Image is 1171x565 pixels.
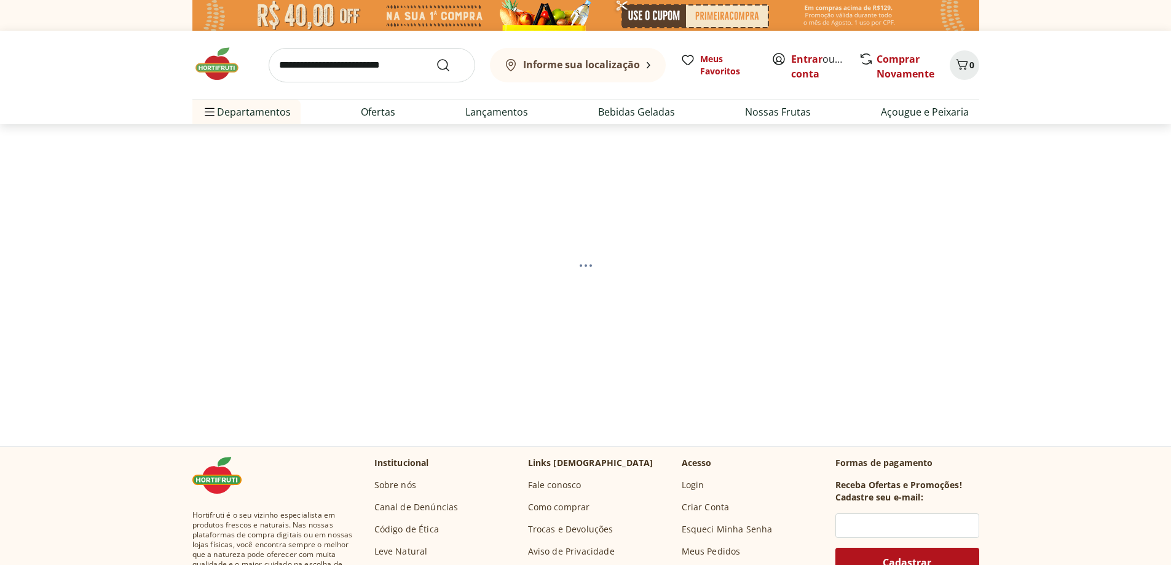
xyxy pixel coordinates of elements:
a: Ofertas [361,105,395,119]
a: Canal de Denúncias [374,501,459,513]
span: Meus Favoritos [700,53,757,77]
a: Bebidas Geladas [598,105,675,119]
img: Hortifruti [192,45,254,82]
span: 0 [969,59,974,71]
a: Nossas Frutas [745,105,811,119]
a: Criar conta [791,52,859,81]
a: Como comprar [528,501,590,513]
input: search [269,48,475,82]
b: Informe sua localização [523,58,640,71]
p: Institucional [374,457,429,469]
a: Aviso de Privacidade [528,545,615,558]
p: Acesso [682,457,712,469]
a: Entrar [791,52,822,66]
p: Formas de pagamento [835,457,979,469]
a: Login [682,479,704,491]
a: Esqueci Minha Senha [682,523,773,535]
a: Lançamentos [465,105,528,119]
a: Criar Conta [682,501,730,513]
h3: Receba Ofertas e Promoções! [835,479,962,491]
img: Hortifruti [192,457,254,494]
button: Submit Search [436,58,465,73]
a: Sobre nós [374,479,416,491]
a: Trocas e Devoluções [528,523,613,535]
button: Carrinho [950,50,979,80]
span: ou [791,52,846,81]
a: Fale conosco [528,479,582,491]
a: Código de Ética [374,523,439,535]
a: Meus Pedidos [682,545,741,558]
span: Departamentos [202,97,291,127]
a: Leve Natural [374,545,428,558]
button: Menu [202,97,217,127]
button: Informe sua localização [490,48,666,82]
a: Açougue e Peixaria [881,105,969,119]
a: Comprar Novamente [877,52,934,81]
a: Meus Favoritos [680,53,757,77]
h3: Cadastre seu e-mail: [835,491,923,504]
p: Links [DEMOGRAPHIC_DATA] [528,457,653,469]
